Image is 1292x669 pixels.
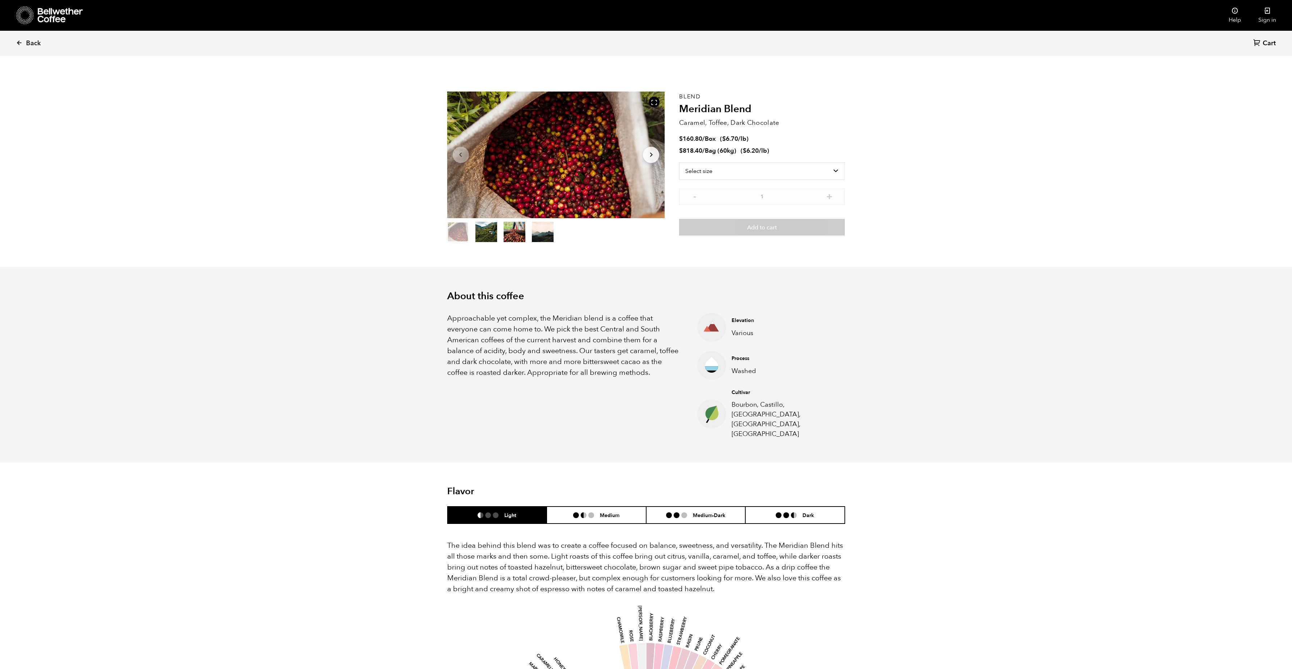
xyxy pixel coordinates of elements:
[720,135,749,143] span: ( )
[732,317,834,324] h4: Elevation
[447,540,845,594] p: The idea behind this blend was to create a coffee focused on balance, sweetness, and versatility....
[743,147,746,155] span: $
[679,147,683,155] span: $
[702,147,705,155] span: /
[679,135,702,143] bdi: 160.80
[690,192,699,199] button: -
[722,135,726,143] span: $
[732,366,834,376] p: Washed
[679,103,845,115] h2: Meridian Blend
[732,355,834,362] h4: Process
[738,135,746,143] span: /lb
[447,486,580,497] h2: Flavor
[743,147,759,155] bdi: 6.20
[1263,39,1276,48] span: Cart
[679,219,845,236] button: Add to cart
[825,192,834,199] button: +
[679,147,702,155] bdi: 818.40
[732,328,834,338] p: Various
[679,135,683,143] span: $
[705,135,716,143] span: Box
[802,512,814,518] h6: Dark
[447,313,679,378] p: Approachable yet complex, the Meridian blend is a coffee that everyone can come home to. We pick ...
[705,147,736,155] span: Bag (60kg)
[732,389,834,396] h4: Cultivar
[741,147,769,155] span: ( )
[1253,39,1278,48] a: Cart
[679,118,845,128] p: Caramel, Toffee, Dark Chocolate
[447,291,845,302] h2: About this coffee
[722,135,738,143] bdi: 6.70
[693,512,725,518] h6: Medium-Dark
[759,147,767,155] span: /lb
[702,135,705,143] span: /
[26,39,41,48] span: Back
[504,512,516,518] h6: Light
[732,400,834,439] p: Bourbon, Castillo, [GEOGRAPHIC_DATA], [GEOGRAPHIC_DATA], [GEOGRAPHIC_DATA]
[600,512,619,518] h6: Medium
